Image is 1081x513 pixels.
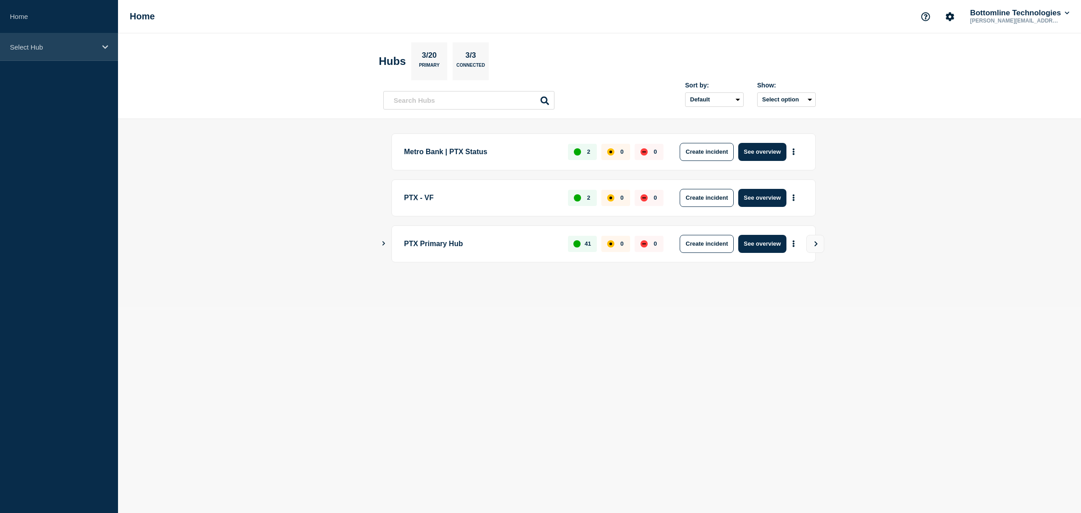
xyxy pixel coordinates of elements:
[456,63,485,72] p: Connected
[574,148,581,156] div: up
[757,82,816,89] div: Show:
[607,194,614,202] div: affected
[10,43,96,51] p: Select Hub
[418,51,440,63] p: 3/20
[940,7,959,26] button: Account settings
[573,240,581,247] div: up
[738,189,786,207] button: See overview
[574,194,581,202] div: up
[640,148,648,156] div: down
[654,148,657,155] p: 0
[788,235,799,252] button: More actions
[130,11,155,22] h1: Home
[462,51,480,63] p: 3/3
[620,148,623,155] p: 0
[404,189,558,207] p: PTX - VF
[620,194,623,201] p: 0
[382,240,386,247] button: Show Connected Hubs
[419,63,440,72] p: Primary
[379,55,406,68] h2: Hubs
[587,194,590,201] p: 2
[654,194,657,201] p: 0
[383,91,554,110] input: Search Hubs
[640,194,648,202] div: down
[916,7,935,26] button: Support
[788,143,799,160] button: More actions
[680,143,734,161] button: Create incident
[738,235,786,253] button: See overview
[788,189,799,206] button: More actions
[607,240,614,247] div: affected
[620,240,623,247] p: 0
[607,148,614,156] div: affected
[404,235,558,253] p: PTX Primary Hub
[738,143,786,161] button: See overview
[585,240,591,247] p: 41
[587,148,590,155] p: 2
[685,82,744,89] div: Sort by:
[680,235,734,253] button: Create incident
[968,9,1071,18] button: Bottomline Technologies
[640,240,648,247] div: down
[685,92,744,107] select: Sort by
[806,235,824,253] button: View
[680,189,734,207] button: Create incident
[404,143,558,161] p: Metro Bank | PTX Status
[968,18,1062,24] p: [PERSON_NAME][EMAIL_ADDRESS][PERSON_NAME][DOMAIN_NAME]
[654,240,657,247] p: 0
[757,92,816,107] button: Select option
